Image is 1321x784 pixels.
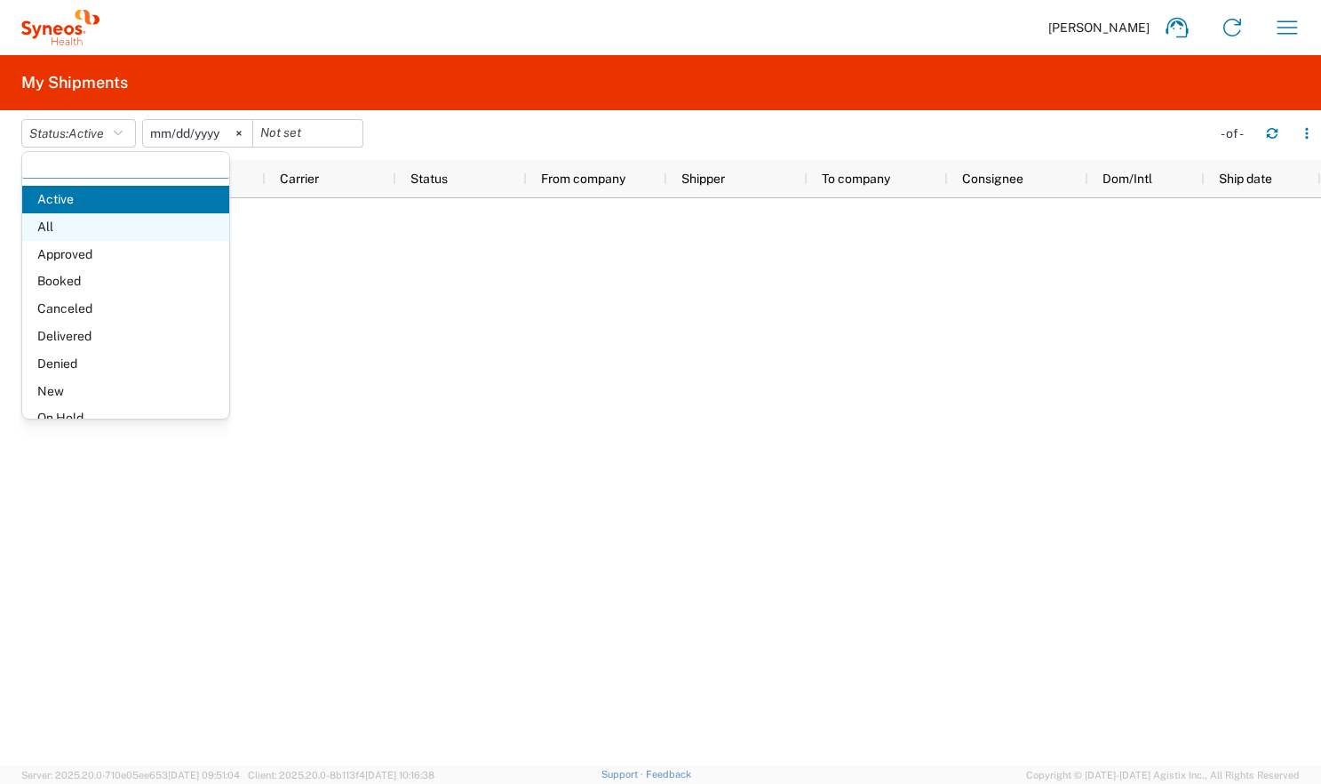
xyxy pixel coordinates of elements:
span: Consignee [962,172,1023,186]
span: Status [410,172,448,186]
span: Active [22,186,229,213]
input: Not set [143,120,252,147]
span: [DATE] 09:51:04 [168,770,240,780]
span: [DATE] 10:16:38 [365,770,434,780]
span: Carrier [280,172,319,186]
span: Client: 2025.20.0-8b113f4 [248,770,434,780]
span: Dom/Intl [1102,172,1152,186]
span: Copyright © [DATE]-[DATE] Agistix Inc., All Rights Reserved [1026,767,1300,783]
span: Canceled [22,295,229,323]
span: Delivered [22,323,229,350]
span: On Hold [22,404,229,432]
h2: My Shipments [21,72,128,93]
span: All [22,213,229,241]
span: Approved [22,241,229,268]
div: - of - [1221,125,1252,141]
span: Denied [22,350,229,378]
input: Not set [253,120,362,147]
span: New [22,378,229,405]
a: Feedback [646,769,691,780]
span: [PERSON_NAME] [1048,20,1150,36]
span: Booked [22,268,229,295]
span: Server: 2025.20.0-710e05ee653 [21,770,240,780]
span: To company [822,172,890,186]
span: From company [541,172,625,186]
span: Shipper [681,172,725,186]
button: Status:Active [21,119,136,148]
span: Ship date [1219,172,1272,186]
a: Support [601,769,646,780]
span: Active [68,126,104,140]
